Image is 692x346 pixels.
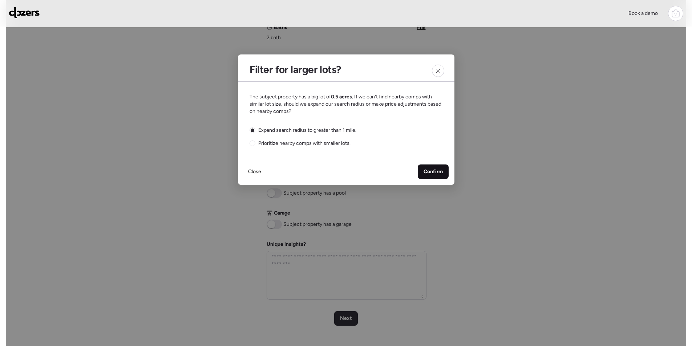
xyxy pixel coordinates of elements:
[258,140,351,147] span: Prioritize nearby comps with smaller lots.
[250,93,443,115] span: The subject property has a big lot of . If we can't find nearby comps with similar lot size, shou...
[9,7,40,19] img: Logo
[248,168,261,175] span: Close
[331,94,352,100] span: 0.5 acres
[258,127,356,134] span: Expand search radius to greater than 1 mile.
[250,63,341,76] h2: Filter for larger lots?
[628,10,658,16] span: Book a demo
[424,168,443,175] span: Confirm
